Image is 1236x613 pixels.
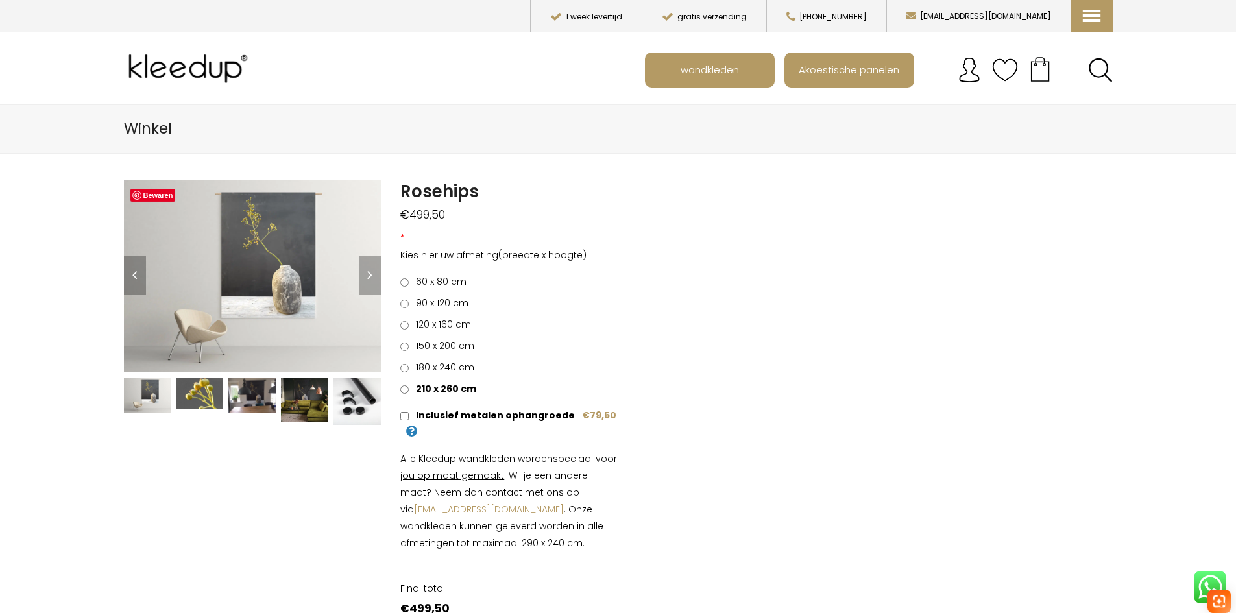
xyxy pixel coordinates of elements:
input: 150 x 200 cm [400,343,409,351]
span: Kies hier uw afmeting [400,248,498,261]
span: €79,50 [582,409,616,422]
span: Winkel [124,118,172,139]
span: 120 x 160 cm [411,318,471,331]
img: Rosehips - Afbeelding 4 [281,378,328,422]
nav: Main menu [645,53,1122,88]
input: 120 x 160 cm [400,321,409,330]
span: € [400,207,409,222]
img: Rosehips - Afbeelding 2 [381,180,638,351]
input: 180 x 240 cm [400,364,409,372]
input: 210 x 260 cm [400,385,409,394]
a: Search [1088,58,1113,82]
p: Alle Kleedup wandkleden worden . Wil je een andere maat? Neem dan contact met ons op via . Onze w... [400,450,618,551]
h1: Rosehips [400,180,618,203]
span: 60 x 80 cm [411,275,467,288]
a: Next [359,256,381,295]
a: Bewaren [130,189,176,202]
span: 90 x 120 cm [411,296,468,309]
span: 210 x 260 cm [411,382,476,395]
p: (breedte x hoogte) [400,246,618,263]
dt: Final total [400,580,618,597]
span: 180 x 240 cm [411,361,474,374]
img: verlanglijstje.svg [992,57,1018,83]
img: Rosehips - Afbeelding 2 [176,378,223,409]
img: Rosehips - Afbeelding 5 [333,378,381,425]
a: [EMAIL_ADDRESS][DOMAIN_NAME] [414,503,564,516]
span: wandkleden [673,57,746,82]
input: 60 x 80 cm [400,278,409,287]
img: Kleedup [124,43,258,95]
bdi: 499,50 [400,207,445,222]
span: Akoestische panelen [792,57,906,82]
a: Your cart [1018,53,1062,85]
a: Akoestische panelen [786,54,913,86]
img: Rosehips - Afbeelding 3 [228,378,276,413]
a: wandkleden [646,54,773,86]
img: Rosehips [124,378,171,413]
a: Previous [124,256,146,295]
span: 150 x 200 cm [411,339,474,352]
span: Inclusief metalen ophangroede [411,409,575,422]
input: Inclusief metalen ophangroede [400,412,409,420]
input: 90 x 120 cm [400,300,409,308]
img: account.svg [956,57,982,83]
